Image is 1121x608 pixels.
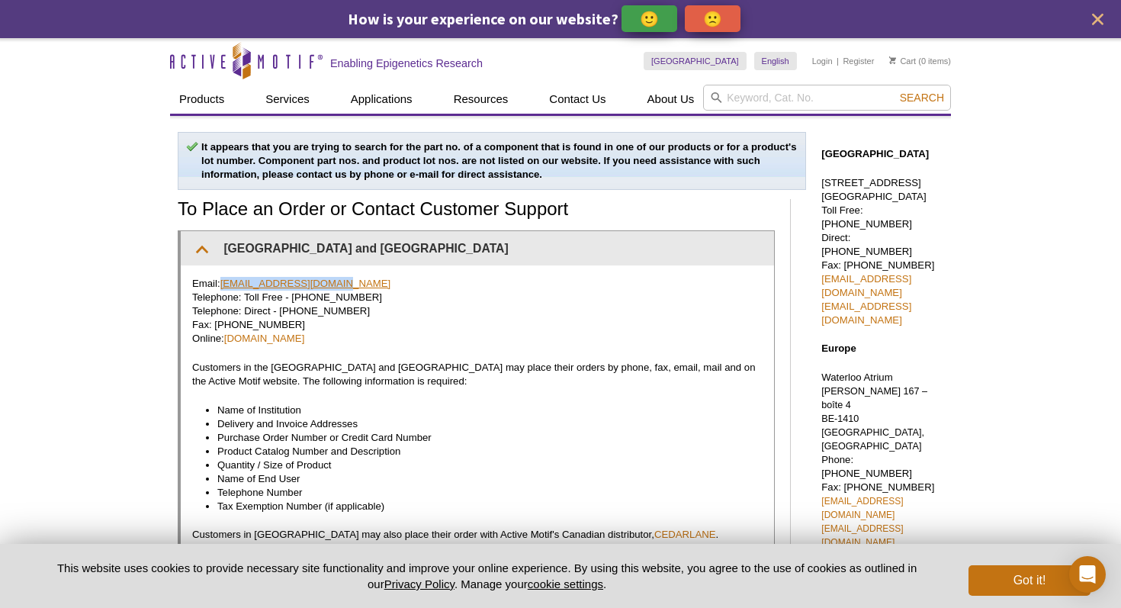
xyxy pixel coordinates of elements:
[217,500,748,513] li: Tax Exemption Number (if applicable)
[256,85,319,114] a: Services
[330,56,483,70] h2: Enabling Epigenetics Research
[654,529,716,540] a: CEDARLANE
[445,85,518,114] a: Resources
[900,92,944,104] span: Search
[178,199,775,221] h1: To Place an Order or Contact Customer Support
[889,52,951,70] li: (0 items)
[821,343,856,354] strong: Europe
[224,333,305,344] a: [DOMAIN_NAME]
[217,431,748,445] li: Purchase Order Number or Credit Card Number
[837,52,839,70] li: |
[703,85,951,111] input: Keyword, Cat. No.
[181,231,774,265] summary: [GEOGRAPHIC_DATA] and [GEOGRAPHIC_DATA]
[217,445,748,458] li: Product Catalog Number and Description
[217,404,748,417] li: Name of Institution
[192,528,763,542] p: Customers in [GEOGRAPHIC_DATA] may also place their order with Active Motif's Canadian distributo...
[31,560,943,592] p: This website uses cookies to provide necessary site functionality and improve your online experie...
[1069,556,1106,593] div: Open Intercom Messenger
[895,91,949,105] button: Search
[217,458,748,472] li: Quantity / Size of Product
[821,496,903,520] a: [EMAIL_ADDRESS][DOMAIN_NAME]
[821,148,929,159] strong: [GEOGRAPHIC_DATA]
[638,85,704,114] a: About Us
[754,52,797,70] a: English
[1088,10,1107,29] button: close
[889,56,896,64] img: Your Cart
[192,277,763,346] p: Email: Telephone: Toll Free - [PHONE_NUMBER] Telephone: Direct - [PHONE_NUMBER] Fax: [PHONE_NUMBE...
[384,577,455,590] a: Privacy Policy
[821,523,903,548] a: [EMAIL_ADDRESS][DOMAIN_NAME]
[217,417,748,431] li: Delivery and Invoice Addresses
[348,9,618,28] span: How is your experience on our website?
[968,565,1090,596] button: Got it!
[703,9,722,28] p: 🙁
[889,56,916,66] a: Cart
[644,52,747,70] a: [GEOGRAPHIC_DATA]
[540,85,615,114] a: Contact Us
[821,273,911,298] a: [EMAIL_ADDRESS][DOMAIN_NAME]
[220,278,391,289] a: [EMAIL_ADDRESS][DOMAIN_NAME]
[821,301,911,326] a: [EMAIL_ADDRESS][DOMAIN_NAME]
[640,9,659,28] p: 🙂
[192,361,763,388] p: Customers in the [GEOGRAPHIC_DATA] and [GEOGRAPHIC_DATA] may place their orders by phone, fax, em...
[821,176,943,327] p: [STREET_ADDRESS] [GEOGRAPHIC_DATA] Toll Free: [PHONE_NUMBER] Direct: [PHONE_NUMBER] Fax: [PHONE_N...
[528,577,603,590] button: cookie settings
[186,140,798,182] p: It appears that you are trying to search for the part no. of a component that is found in one of ...
[812,56,833,66] a: Login
[217,472,748,486] li: Name of End User
[342,85,422,114] a: Applications
[821,386,927,452] span: [PERSON_NAME] 167 – boîte 4 BE-1410 [GEOGRAPHIC_DATA], [GEOGRAPHIC_DATA]
[843,56,874,66] a: Register
[170,85,233,114] a: Products
[217,486,748,500] li: Telephone Number
[821,371,943,563] p: Waterloo Atrium Phone: [PHONE_NUMBER] Fax: [PHONE_NUMBER]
